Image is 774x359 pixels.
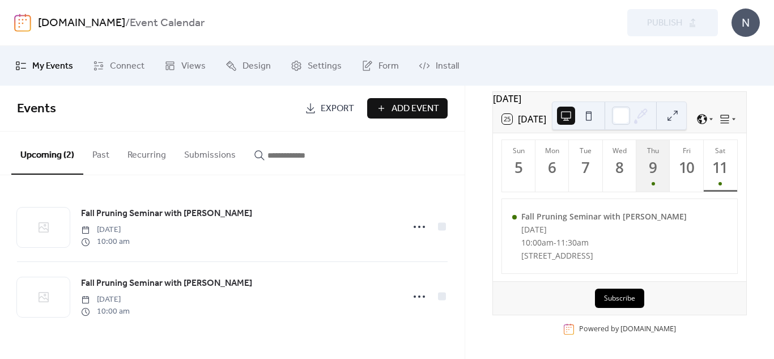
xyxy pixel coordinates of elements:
[569,140,602,192] button: Tue7
[81,206,252,221] a: Fall Pruning Seminar with [PERSON_NAME]
[392,102,439,116] span: Add Event
[505,146,532,155] div: Sun
[673,146,700,155] div: Fri
[367,98,448,119] button: Add Event
[711,158,730,177] div: 11
[493,92,746,105] div: [DATE]
[32,60,73,73] span: My Events
[81,236,130,248] span: 10:00 am
[321,102,354,116] span: Export
[81,277,252,290] span: Fall Pruning Seminar with [PERSON_NAME]
[81,207,252,221] span: Fall Pruning Seminar with [PERSON_NAME]
[610,158,629,177] div: 8
[556,237,589,248] span: 11:30am
[379,60,399,73] span: Form
[118,132,175,174] button: Recurring
[543,158,562,177] div: 6
[156,50,214,81] a: Views
[181,60,206,73] span: Views
[678,158,696,177] div: 10
[572,146,599,155] div: Tue
[81,306,130,318] span: 10:00 am
[704,140,737,192] button: Sat11
[125,12,130,34] b: /
[410,50,467,81] a: Install
[436,60,459,73] span: Install
[84,50,153,81] a: Connect
[707,146,734,155] div: Sat
[217,50,279,81] a: Design
[175,132,245,174] button: Submissions
[502,140,535,192] button: Sun5
[110,60,144,73] span: Connect
[579,324,676,333] div: Powered by
[539,146,565,155] div: Mon
[595,289,644,308] button: Subscribe
[81,294,130,306] span: [DATE]
[554,237,556,248] span: -
[577,158,596,177] div: 7
[603,140,636,192] button: Wed8
[282,50,350,81] a: Settings
[7,50,82,81] a: My Events
[81,276,252,291] a: Fall Pruning Seminar with [PERSON_NAME]
[353,50,407,81] a: Form
[636,140,670,192] button: Thu9
[498,111,550,127] button: 25[DATE]
[243,60,271,73] span: Design
[521,211,687,222] div: Fall Pruning Seminar with [PERSON_NAME]
[521,224,687,235] div: [DATE]
[732,9,760,37] div: N
[620,324,676,333] a: [DOMAIN_NAME]
[308,60,342,73] span: Settings
[81,224,130,236] span: [DATE]
[509,158,528,177] div: 5
[521,237,554,248] span: 10:00am
[606,146,633,155] div: Wed
[17,96,56,121] span: Events
[11,132,83,175] button: Upcoming (2)
[521,250,687,261] div: [STREET_ADDRESS]
[535,140,569,192] button: Mon6
[83,132,118,174] button: Past
[130,12,205,34] b: Event Calendar
[38,12,125,34] a: [DOMAIN_NAME]
[296,98,363,119] a: Export
[14,14,31,32] img: logo
[670,140,703,192] button: Fri10
[644,158,662,177] div: 9
[640,146,666,155] div: Thu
